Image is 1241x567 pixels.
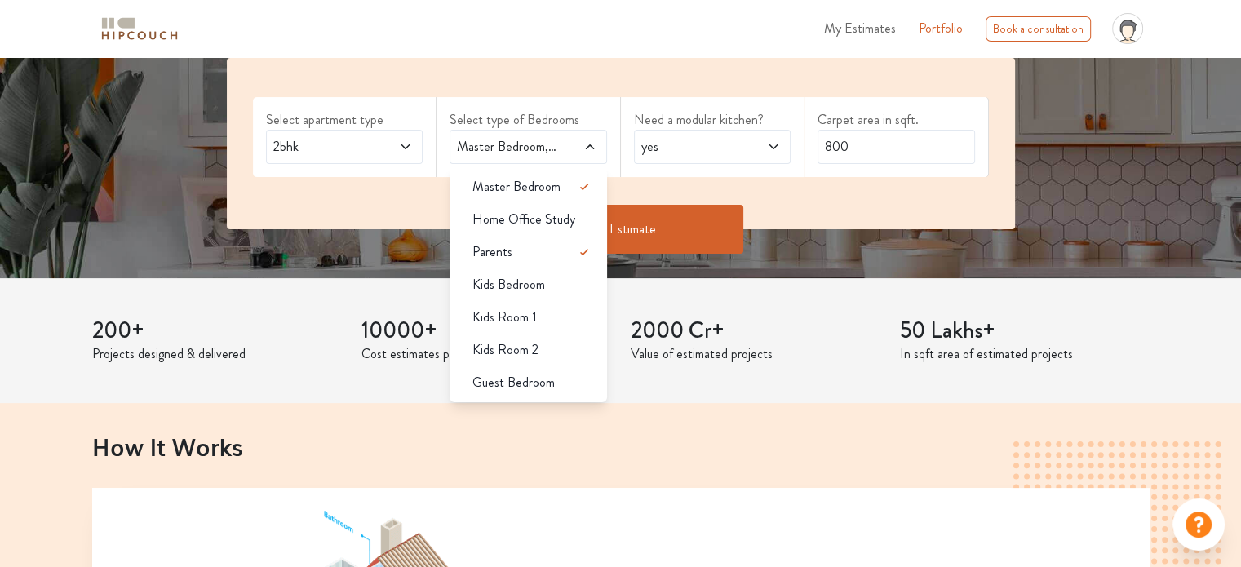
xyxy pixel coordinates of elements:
[499,205,743,254] button: Get Estimate
[450,110,607,130] label: Select type of Bedrooms
[472,242,512,262] span: Parents
[472,177,561,197] span: Master Bedroom
[92,432,1150,460] h2: How It Works
[900,344,1150,364] p: In sqft area of estimated projects
[472,308,537,327] span: Kids Room 1
[818,130,975,164] input: Enter area sqft
[99,11,180,47] span: logo-horizontal.svg
[454,137,561,157] span: Master Bedroom,Parents
[900,317,1150,345] h3: 50 Lakhs+
[270,137,377,157] span: 2bhk
[472,275,545,295] span: Kids Bedroom
[472,340,539,360] span: Kids Room 2
[361,317,611,345] h3: 10000+
[92,344,342,364] p: Projects designed & delivered
[631,344,880,364] p: Value of estimated projects
[824,19,896,38] span: My Estimates
[638,137,745,157] span: yes
[99,15,180,43] img: logo-horizontal.svg
[472,373,555,392] span: Guest Bedroom
[818,110,975,130] label: Carpet area in sqft.
[361,344,611,364] p: Cost estimates provided
[266,110,423,130] label: Select apartment type
[472,210,575,229] span: Home Office Study
[631,317,880,345] h3: 2000 Cr+
[634,110,791,130] label: Need a modular kitchen?
[986,16,1091,42] div: Book a consultation
[92,317,342,345] h3: 200+
[919,19,963,38] a: Portfolio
